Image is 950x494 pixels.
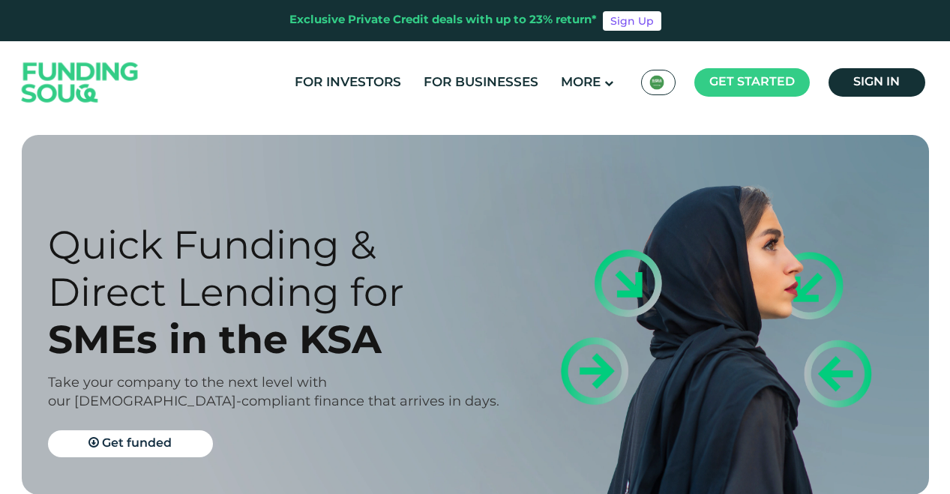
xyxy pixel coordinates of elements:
img: Logo [7,45,154,121]
span: Get started [709,76,795,88]
a: For Businesses [420,70,542,95]
div: Quick Funding & Direct Lending for [48,221,502,316]
a: For Investors [291,70,405,95]
span: Get funded [102,438,172,449]
span: Sign in [853,76,900,88]
div: SMEs in the KSA [48,316,502,363]
img: SA Flag [649,75,664,90]
span: More [561,76,601,89]
a: Sign Up [603,11,661,31]
span: Take your company to the next level with our [DEMOGRAPHIC_DATA]-compliant finance that arrives in... [48,376,499,409]
div: Exclusive Private Credit deals with up to 23% return* [289,12,597,29]
a: Sign in [829,68,925,97]
a: Get funded [48,430,213,457]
